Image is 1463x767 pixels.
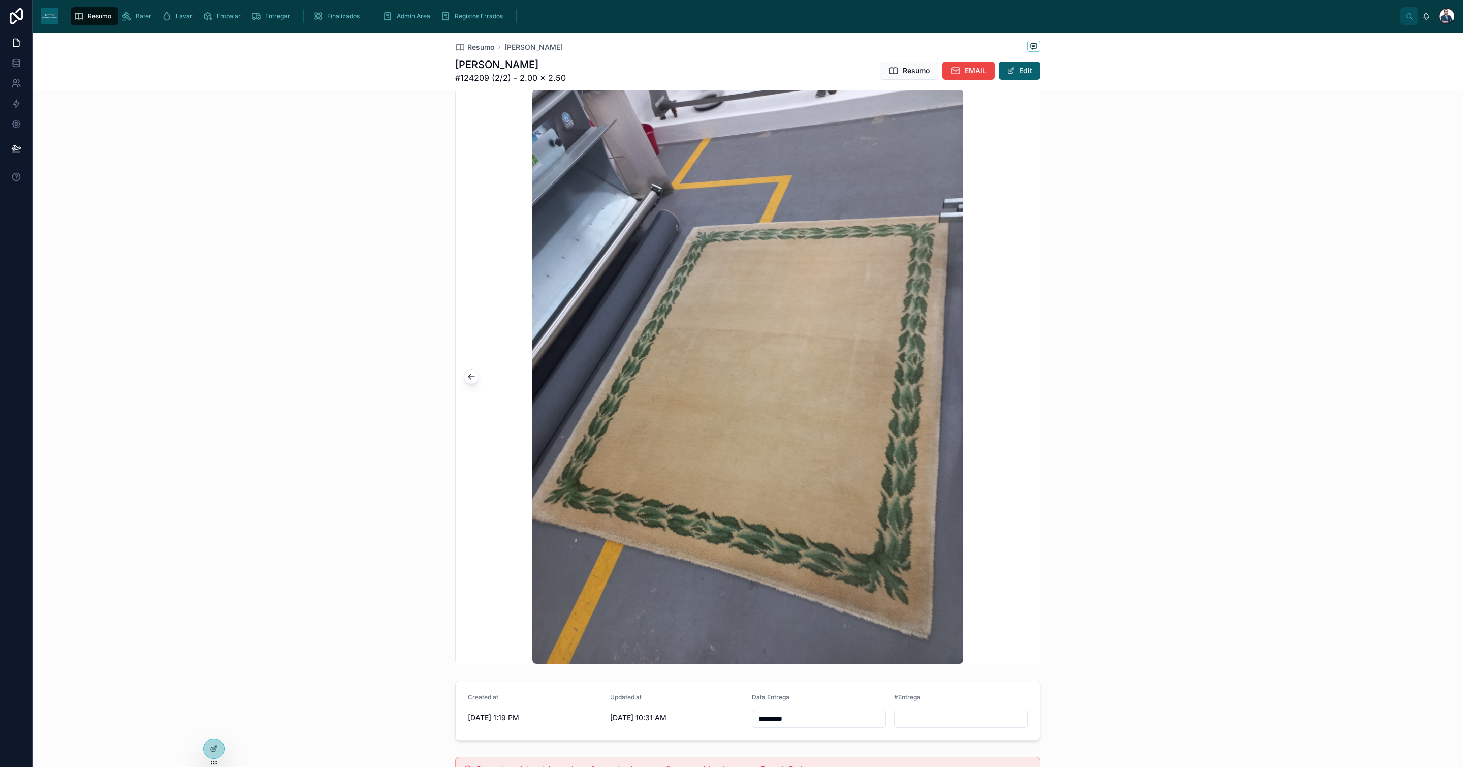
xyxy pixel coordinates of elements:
a: Entregar [248,7,297,25]
h1: [PERSON_NAME] [455,57,566,72]
span: Admin Area [397,12,430,20]
span: Bater [136,12,151,20]
a: [PERSON_NAME] [504,42,563,52]
span: Updated at [610,693,642,701]
a: Lavar [158,7,200,25]
span: Resumo [88,12,111,20]
span: Finalizados [327,12,360,20]
a: Embalar [200,7,248,25]
span: Resumo [903,66,930,76]
span: Embalar [217,12,241,20]
span: Created at [468,693,498,701]
a: Resumo [71,7,118,25]
span: Entregar [265,12,290,20]
a: Resumo [455,42,494,52]
span: #Entrega [894,693,920,701]
button: Edit [999,62,1040,80]
span: Registos Errados [455,12,503,20]
span: Resumo [467,42,494,52]
img: App logo [41,8,58,24]
a: Registos Errados [437,7,510,25]
span: [DATE] 1:19 PM [468,713,602,723]
img: 17594838667608006638005335471197.jpg [532,89,963,664]
span: #124209 (2/2) - 2.00 x 2.50 [455,72,566,84]
span: [DATE] 10:31 AM [610,713,744,723]
a: Admin Area [379,7,437,25]
span: Data Entrega [752,693,789,701]
div: scrollable content [67,5,1400,27]
span: Lavar [176,12,193,20]
button: Resumo [880,62,938,80]
a: Finalizados [310,7,367,25]
a: Bater [118,7,158,25]
button: EMAIL [942,62,995,80]
span: EMAIL [965,66,987,76]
